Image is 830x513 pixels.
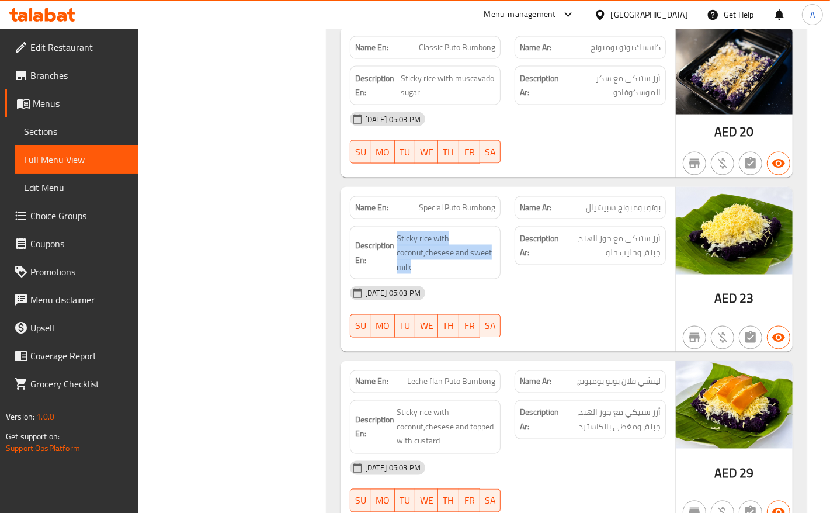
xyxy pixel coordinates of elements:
button: SU [350,140,371,164]
span: AED [714,287,737,310]
span: Menu disclaimer [30,293,129,307]
span: WE [420,318,433,335]
span: Special Puto Bumbong [419,202,495,214]
span: SA [485,493,496,509]
button: Purchased item [711,152,734,175]
strong: Name Ar: [520,376,551,388]
button: TH [438,489,459,512]
button: WE [415,140,438,164]
button: SA [480,140,501,164]
button: SA [480,314,501,338]
a: Grocery Checklist [5,370,138,398]
span: Menus [33,96,129,110]
span: Grocery Checklist [30,377,129,391]
span: Coverage Report [30,349,129,363]
span: Sticky rice with coconut,chesese and topped with custard [397,405,496,449]
span: A [810,8,815,21]
span: [DATE] 05:03 PM [360,463,425,474]
button: MO [371,140,395,164]
strong: Name En: [355,376,388,388]
span: 20 [740,120,754,143]
button: TH [438,314,459,338]
span: ليتشي فلان بوتو بومبونج [577,376,661,388]
span: أرز ستيكي مع جوز الهند، جبنة، ومغطى بالكاسترد [561,405,661,434]
span: Version: [6,409,34,424]
span: TU [400,493,411,509]
strong: Description En: [355,413,394,442]
strong: Name Ar: [520,202,551,214]
span: Full Menu View [24,152,129,167]
strong: Name En: [355,202,388,214]
img: Classic_Puto_Bumbong638910704826429783.jpg [676,27,793,115]
span: FR [464,493,475,509]
span: TH [443,493,454,509]
span: 29 [740,462,754,485]
button: Not branch specific item [683,152,706,175]
span: Sticky rice with muscavado sugar [401,71,496,100]
span: TH [443,144,454,161]
strong: Description En: [355,71,398,100]
img: Special_Puto_bumbong638910704826373204.jpg [676,187,793,275]
span: FR [464,318,475,335]
span: Promotions [30,265,129,279]
div: Menu-management [484,8,556,22]
button: Available [767,326,790,349]
span: [DATE] 05:03 PM [360,288,425,299]
a: Edit Restaurant [5,33,138,61]
span: [DATE] 05:03 PM [360,114,425,125]
span: 1.0.0 [36,409,54,424]
button: FR [459,140,480,164]
span: كلاسيك بوتو بومبونج [591,41,661,54]
a: Promotions [5,258,138,286]
span: SA [485,144,496,161]
strong: Name En: [355,41,388,54]
a: Coverage Report [5,342,138,370]
a: Menu disclaimer [5,286,138,314]
strong: Description Ar: [520,405,559,434]
button: Not has choices [739,152,762,175]
span: أرز ستيكي مع سكر الموسكوفادو [565,71,661,100]
span: TU [400,144,411,161]
span: Coupons [30,237,129,251]
button: FR [459,489,480,512]
span: Edit Restaurant [30,40,129,54]
button: TH [438,140,459,164]
span: Classic Puto Bumbong [419,41,495,54]
span: أرز ستيكي مع جوز الهند، جبنة، وحليب حلو [561,231,661,260]
span: Branches [30,68,129,82]
span: Edit Menu [24,181,129,195]
span: SU [355,144,367,161]
button: Not branch specific item [683,326,706,349]
a: Coupons [5,230,138,258]
button: Purchased item [711,326,734,349]
strong: Description Ar: [520,231,559,260]
span: SU [355,493,367,509]
a: Upsell [5,314,138,342]
span: Leche flan Puto Bumbong [407,376,495,388]
span: Sticky rice with coconut,chesese and sweet milk [397,231,496,275]
img: Leche_flan_Puto_Bumbong638910704825619571.jpg [676,361,793,449]
strong: Name Ar: [520,41,551,54]
div: [GEOGRAPHIC_DATA] [611,8,688,21]
button: MO [371,314,395,338]
a: Menus [5,89,138,117]
span: 23 [740,287,754,310]
a: Branches [5,61,138,89]
span: AED [714,120,737,143]
button: WE [415,489,438,512]
span: Sections [24,124,129,138]
span: AED [714,462,737,485]
button: Not has choices [739,326,762,349]
strong: Description En: [355,238,394,267]
a: Edit Menu [15,174,138,202]
button: TU [395,314,416,338]
span: MO [376,144,390,161]
a: Choice Groups [5,202,138,230]
button: SA [480,489,501,512]
button: MO [371,489,395,512]
a: Full Menu View [15,145,138,174]
span: MO [376,318,390,335]
span: SA [485,318,496,335]
button: FR [459,314,480,338]
button: TU [395,489,416,512]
